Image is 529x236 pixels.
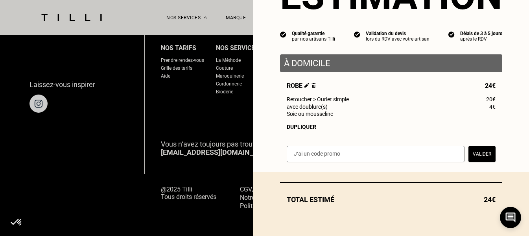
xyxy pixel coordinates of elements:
div: Qualité garantie [292,31,335,36]
span: Soie ou mousseline [287,111,333,117]
img: icon list info [448,31,455,38]
div: Total estimé [280,195,502,204]
span: 24€ [484,195,496,204]
div: Dupliquer [287,124,496,130]
div: Validation du devis [366,31,429,36]
span: Retoucher > Ourlet simple [287,96,349,102]
div: par nos artisans Tilli [292,36,335,42]
p: À domicile [284,58,498,68]
span: 20€ [486,96,496,102]
span: Robe [287,82,316,89]
img: Éditer [304,83,310,88]
div: après le RDV [460,36,502,42]
span: 4€ [489,104,496,110]
img: icon list info [280,31,286,38]
img: icon list info [354,31,360,38]
button: Valider [468,146,496,162]
span: avec doublure(s) [287,104,328,110]
div: lors du RDV avec votre artisan [366,36,429,42]
div: Délais de 3 à 5 jours [460,31,502,36]
img: Supprimer [312,83,316,88]
span: 24€ [485,82,496,89]
input: J‘ai un code promo [287,146,464,162]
